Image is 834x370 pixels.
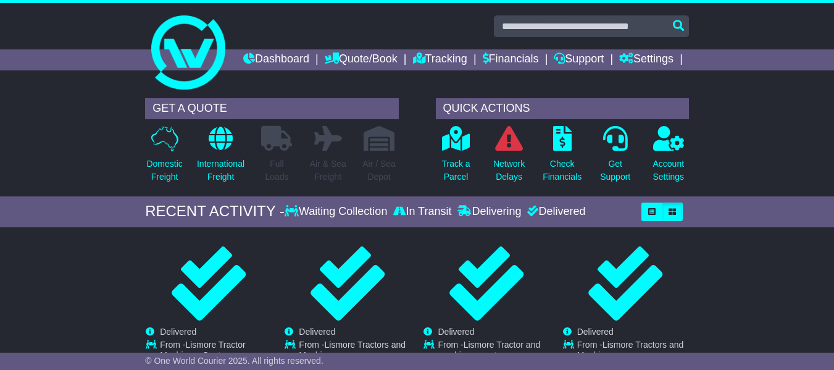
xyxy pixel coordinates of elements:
a: Settings [619,49,673,70]
a: Track aParcel [441,125,470,190]
p: Air / Sea Depot [362,158,396,183]
div: GET A QUOTE [145,98,398,119]
a: Tracking [413,49,467,70]
span: Delivered [160,327,196,337]
span: Delivered [577,327,614,337]
p: Track a Parcel [441,158,470,183]
p: Account Settings [653,158,684,183]
span: Delivered [438,327,474,337]
p: Full Loads [261,158,292,183]
td: From - [299,340,410,364]
a: GetSupport [599,125,631,190]
p: Domestic Freight [146,158,182,183]
a: Financials [483,49,539,70]
a: NetworkDelays [493,125,525,190]
div: QUICK ACTIONS [436,98,689,119]
td: From - [438,340,549,364]
span: Lismore Tractors and Machinery [299,340,406,360]
p: Get Support [600,158,630,183]
a: Support [554,49,604,70]
td: From - [160,340,271,364]
p: International Freight [197,158,244,183]
a: Dashboard [243,49,309,70]
span: Delivered [299,327,335,337]
a: AccountSettings [652,125,685,190]
span: Lismore Tractor and machinery centre [438,340,540,360]
a: Quote/Book [325,49,398,70]
p: Network Delays [493,158,525,183]
div: RECENT ACTIVITY - [145,203,285,221]
p: Air & Sea Freight [310,158,346,183]
span: © One World Courier 2025. All rights reserved. [145,356,323,366]
div: Waiting Collection [285,205,390,219]
p: Check Financials [543,158,582,183]
span: Lismore Tractors and Machinery [577,340,684,360]
div: In Transit [390,205,454,219]
span: Lismore Tractor Machinery Centre [160,340,245,360]
div: Delivered [524,205,585,219]
a: InternationalFreight [196,125,245,190]
td: From - [577,340,688,364]
a: CheckFinancials [542,125,582,190]
div: Delivering [454,205,524,219]
a: DomesticFreight [146,125,183,190]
